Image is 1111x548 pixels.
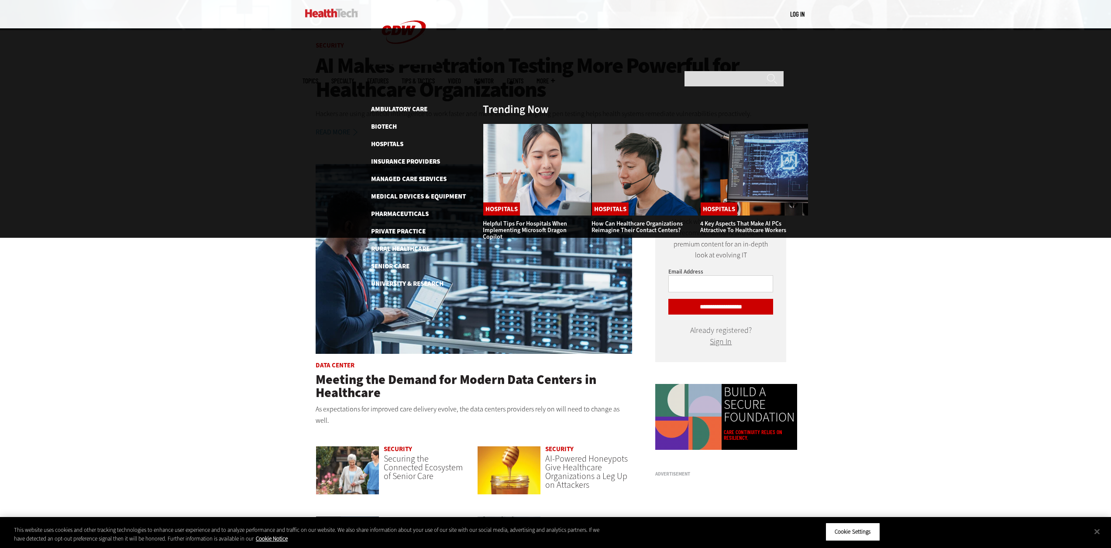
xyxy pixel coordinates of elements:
[371,140,403,148] a: Hospitals
[316,446,380,503] a: nurse walks with senior woman through a garden
[371,105,427,113] a: Ambulatory Care
[724,386,795,424] a: BUILD A SECURE FOUNDATION
[700,123,809,216] img: Desktop monitor with brain AI concept
[256,535,288,542] a: More information about your privacy
[483,202,520,216] a: Hospitals
[14,526,611,543] div: This website uses cookies and other tracking technologies to enhance user experience and to analy...
[710,336,732,347] a: Sign In
[790,10,805,18] a: Log in
[545,445,574,453] a: Security
[371,175,447,183] a: Managed Care Services
[483,104,549,115] h3: Trending Now
[305,9,358,17] img: Home
[483,219,567,241] a: Helpful Tips for Hospitals When Implementing Microsoft Dragon Copilot
[592,219,683,234] a: How Can Healthcare Organizations Reimagine Their Contact Centers?
[384,515,412,524] a: Security
[477,446,541,495] img: jar of honey with a honey dipper
[724,429,795,441] a: Care continuity relies on resiliency.
[371,244,430,253] a: Rural Healthcare
[545,453,628,491] a: AI-Powered Honeypots Give Healthcare Organizations a Leg Up on Attackers
[371,279,444,288] a: University & Research
[316,371,596,401] a: Meeting the Demand for Modern Data Centers in Healthcare
[483,123,592,216] img: Doctor using phone to dictate to tablet
[592,202,629,216] a: Hospitals
[700,219,786,234] a: 4 Key Aspects That Make AI PCs Attractive to Healthcare Workers
[1087,522,1107,541] button: Close
[316,164,633,356] a: engineer with laptop overlooking data center
[655,472,786,476] h3: Advertisement
[384,453,463,482] a: Securing the Connected Ecosystem of Senior Care
[316,404,633,426] p: As expectations for improved care delivery evolve, the data centers providers rely on will need t...
[384,445,412,453] a: Security
[371,262,409,271] a: Senior Care
[592,123,700,216] img: Healthcare contact center
[790,10,805,19] div: User menu
[316,164,633,354] img: engineer with laptop overlooking data center
[668,328,773,345] div: Already registered?
[371,192,466,201] a: Medical Devices & Equipment
[371,209,429,218] a: Pharmaceuticals
[371,157,440,166] a: Insurance Providers
[655,384,722,450] img: Colorful animated shapes
[701,202,737,216] a: Hospitals
[545,515,565,524] a: Cloud
[316,361,354,370] a: Data Center
[826,523,880,541] button: Cookie Settings
[371,227,426,236] a: Private Practice
[477,446,541,503] a: jar of honey with a honey dipper
[316,446,380,495] img: nurse walks with senior woman through a garden
[371,122,397,131] a: Biotech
